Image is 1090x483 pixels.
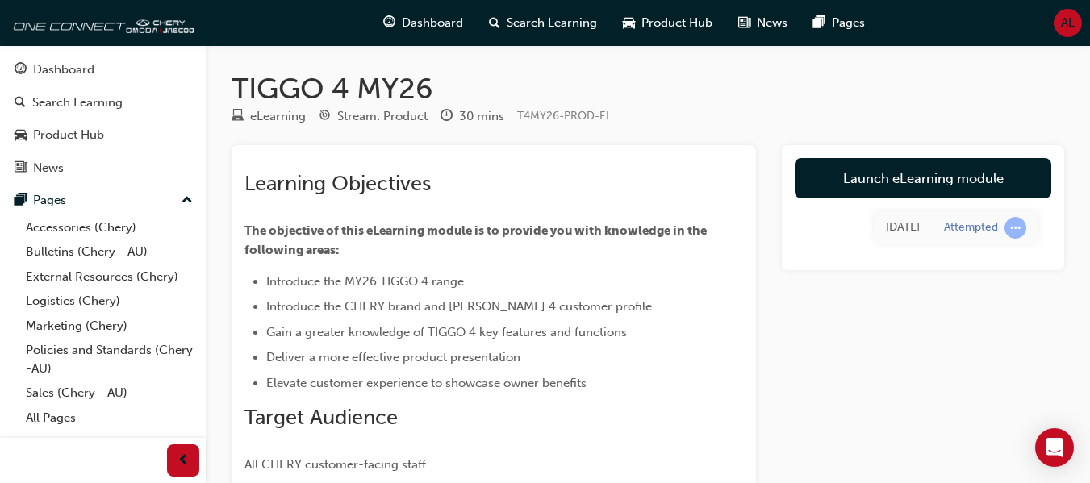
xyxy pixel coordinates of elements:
div: Attempted [944,220,998,235]
a: guage-iconDashboard [370,6,476,40]
span: Dashboard [402,14,463,32]
div: Stream: Product [337,107,428,126]
a: pages-iconPages [800,6,878,40]
span: learningRecordVerb_ATTEMPT-icon [1004,217,1026,239]
div: Fri Aug 15 2025 16:03:54 GMT+1000 (Australian Eastern Standard Time) [886,219,920,237]
span: News [757,14,787,32]
span: search-icon [15,96,26,110]
h1: TIGGO 4 MY26 [232,71,1064,106]
span: guage-icon [15,63,27,77]
a: Dashboard [6,55,199,85]
div: Product Hub [33,126,104,144]
a: Accessories (Chery) [19,215,199,240]
button: Pages [6,185,199,215]
div: Dashboard [33,60,94,79]
div: Pages [33,191,66,210]
a: Bulletins (Chery - AU) [19,239,199,264]
a: Product Hub [6,120,199,150]
span: Introduce the CHERY brand and [PERSON_NAME] 4 customer profile [266,299,652,314]
div: Duration [441,106,504,127]
button: DashboardSearch LearningProduct HubNews [6,52,199,185]
a: Search Learning [6,88,199,118]
span: pages-icon [15,194,27,208]
span: Product Hub [641,14,712,32]
a: Policies and Standards (Chery -AU) [19,338,199,381]
a: Launch eLearning module [795,158,1051,198]
span: car-icon [15,128,27,143]
span: Search Learning [507,14,597,32]
a: News [6,153,199,183]
div: Search Learning [32,94,123,112]
span: car-icon [623,13,635,33]
span: guage-icon [383,13,395,33]
span: Introduce the MY26 TIGGO 4 range [266,274,464,289]
span: Deliver a more effective product presentation [266,350,520,364]
span: news-icon [738,13,750,33]
span: clock-icon [441,110,453,124]
span: up-icon [182,190,193,211]
a: External Resources (Chery) [19,264,199,289]
a: All Pages [19,406,199,431]
span: Elevate customer experience to showcase owner benefits [266,376,587,390]
div: Stream [319,106,428,127]
span: prev-icon [177,451,190,471]
span: Learning resource code [517,109,612,123]
span: Gain a greater knowledge of TIGGO 4 key features and functions [266,325,627,339]
span: target-icon [319,110,331,124]
span: The objective of this eLearning module is to provide you with knowledge in the following areas: [244,223,709,257]
a: search-iconSearch Learning [476,6,610,40]
a: car-iconProduct Hub [610,6,725,40]
a: Logistics (Chery) [19,289,199,314]
span: AL [1061,14,1075,32]
span: news-icon [15,161,27,176]
span: All CHERY customer-facing staff [244,457,426,472]
div: Type [232,106,306,127]
a: news-iconNews [725,6,800,40]
span: search-icon [489,13,500,33]
div: Open Intercom Messenger [1035,428,1074,467]
a: Marketing (Chery) [19,314,199,339]
span: Pages [832,14,865,32]
img: oneconnect [8,6,194,39]
span: learningResourceType_ELEARNING-icon [232,110,244,124]
div: 30 mins [459,107,504,126]
div: News [33,159,64,177]
button: AL [1054,9,1082,37]
a: Sales (Chery - AU) [19,381,199,406]
div: eLearning [250,107,306,126]
span: pages-icon [813,13,825,33]
span: Learning Objectives [244,171,431,196]
span: Target Audience [244,405,398,430]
